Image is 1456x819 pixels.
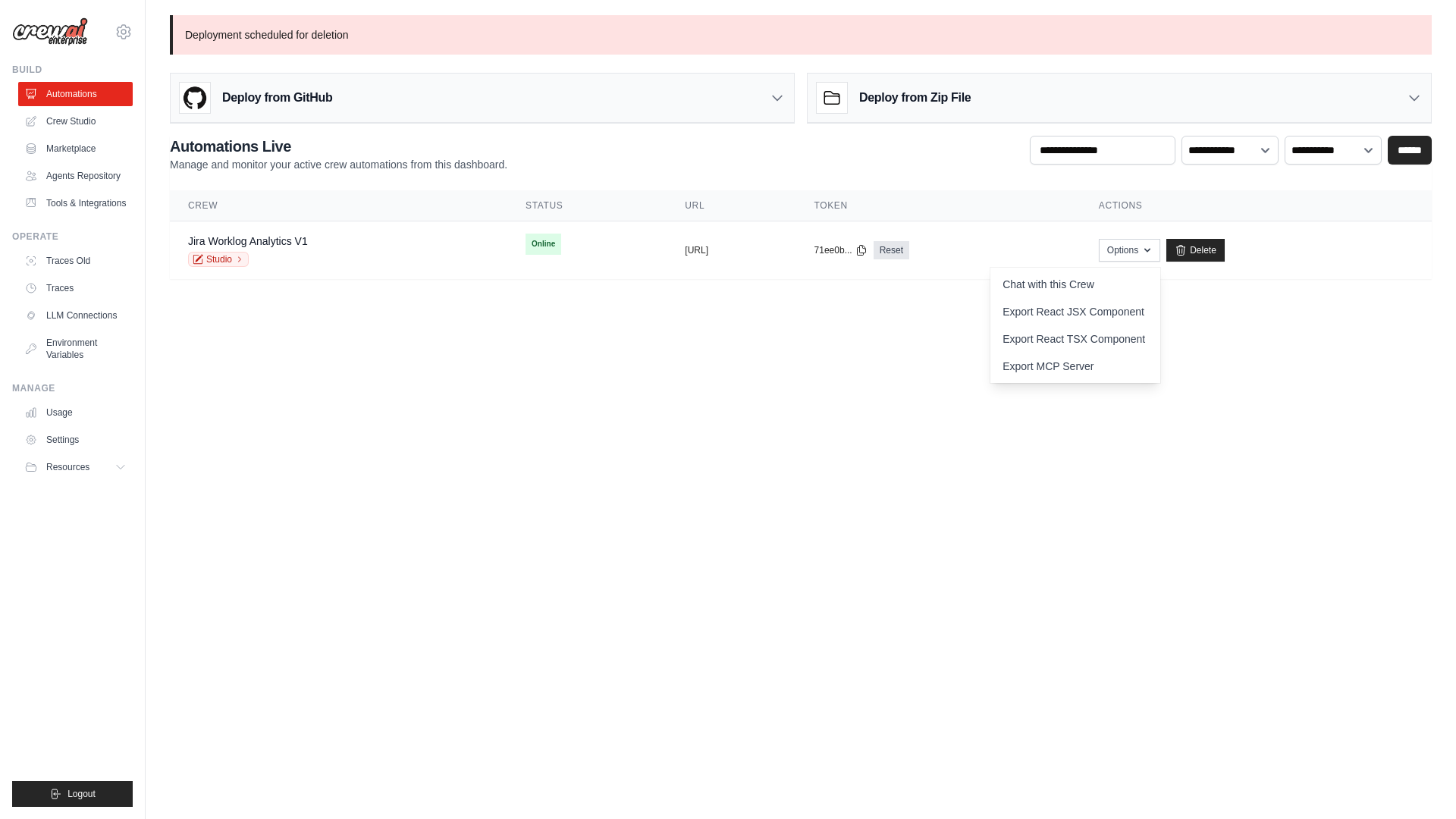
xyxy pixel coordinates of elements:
[874,241,909,259] a: Reset
[46,461,89,473] span: Resources
[990,298,1160,325] a: Export React JSX Component
[18,136,133,161] a: Marketplace
[12,231,133,243] div: Operate
[18,191,133,215] a: Tools & Integrations
[18,303,133,328] a: LLM Connections
[859,89,971,107] h3: Deploy from Zip File
[18,428,133,452] a: Settings
[1166,239,1225,262] a: Delete
[18,249,133,273] a: Traces Old
[18,276,133,300] a: Traces
[170,136,507,157] h2: Automations Live
[170,15,1432,55] p: Deployment scheduled for deletion
[1099,239,1160,262] button: Options
[1081,190,1432,221] th: Actions
[814,244,868,256] button: 71ee0b...
[180,83,210,113] img: GitHub Logo
[12,382,133,394] div: Manage
[507,190,667,221] th: Status
[990,325,1160,353] a: Export React TSX Component
[990,271,1160,298] a: Chat with this Crew
[18,82,133,106] a: Automations
[188,235,308,247] a: Jira Worklog Analytics V1
[67,788,96,800] span: Logout
[222,89,332,107] h3: Deploy from GitHub
[170,157,507,172] p: Manage and monitor your active crew automations from this dashboard.
[1380,746,1456,819] iframe: Chat Widget
[18,109,133,133] a: Crew Studio
[12,64,133,76] div: Build
[18,455,133,479] button: Resources
[12,781,133,807] button: Logout
[18,400,133,425] a: Usage
[170,190,507,221] th: Crew
[796,190,1081,221] th: Token
[990,353,1160,380] a: Export MCP Server
[18,331,133,367] a: Environment Variables
[667,190,795,221] th: URL
[526,234,561,255] span: Online
[188,252,249,267] a: Studio
[18,164,133,188] a: Agents Repository
[12,17,88,46] img: Logo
